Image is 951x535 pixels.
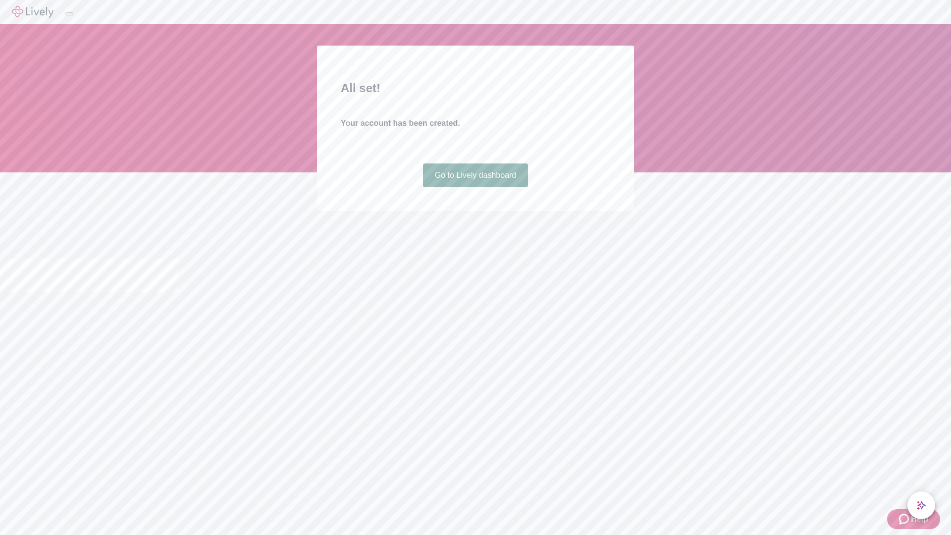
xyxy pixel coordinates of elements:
[887,509,940,529] button: Zendesk support iconHelp
[899,513,911,525] svg: Zendesk support icon
[341,117,610,129] h4: Your account has been created.
[12,6,53,18] img: Lively
[65,12,73,15] button: Log out
[341,79,610,97] h2: All set!
[423,163,528,187] a: Go to Lively dashboard
[907,491,935,519] button: chat
[911,513,928,525] span: Help
[916,500,926,510] svg: Lively AI Assistant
